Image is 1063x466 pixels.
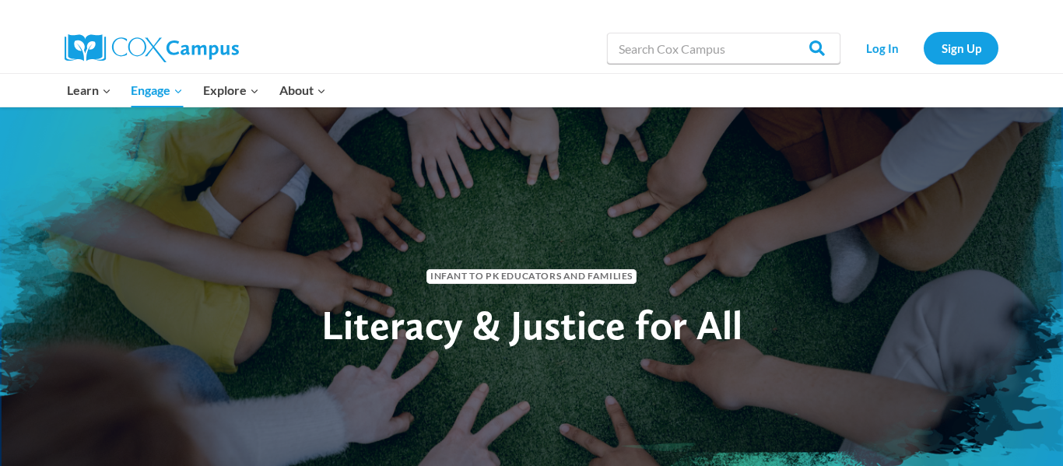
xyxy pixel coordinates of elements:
input: Search Cox Campus [607,33,840,64]
img: Cox Campus [65,34,239,62]
nav: Primary Navigation [57,74,335,107]
span: Infant to PK Educators and Families [426,269,637,284]
a: Log In [848,32,916,64]
span: Literacy & Justice for All [321,300,742,349]
a: Sign Up [924,32,998,64]
span: Engage [131,80,183,100]
span: Explore [203,80,259,100]
span: About [279,80,326,100]
span: Learn [67,80,111,100]
nav: Secondary Navigation [848,32,998,64]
